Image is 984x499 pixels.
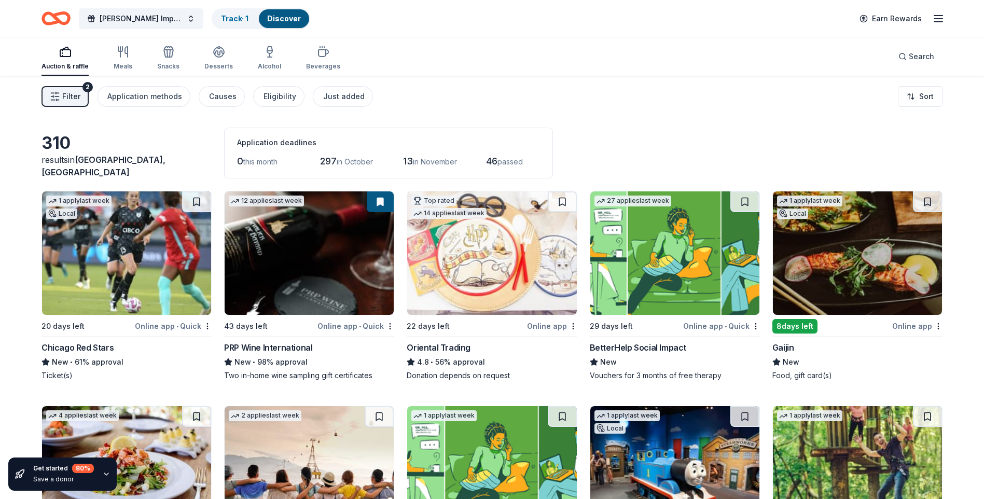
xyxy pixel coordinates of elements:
[890,46,943,67] button: Search
[783,356,799,368] span: New
[79,8,203,29] button: [PERSON_NAME] Impact Fall Gala
[497,157,523,166] span: passed
[594,410,660,421] div: 1 apply last week
[777,209,808,219] div: Local
[41,320,85,332] div: 20 days left
[62,90,80,103] span: Filter
[237,136,540,149] div: Application deadlines
[407,356,577,368] div: 56% approval
[224,341,312,354] div: PRP Wine International
[590,341,686,354] div: BetterHelp Social Impact
[407,191,577,381] a: Image for Oriental TradingTop rated14 applieslast week22 days leftOnline appOriental Trading4.8•5...
[42,191,211,315] img: Image for Chicago Red Stars
[600,356,617,368] span: New
[590,320,633,332] div: 29 days left
[853,9,928,28] a: Earn Rewards
[323,90,365,103] div: Just added
[407,341,470,354] div: Oriental Trading
[359,322,361,330] span: •
[264,90,296,103] div: Eligibility
[919,90,934,103] span: Sort
[431,358,434,366] span: •
[407,370,577,381] div: Donation depends on request
[773,191,942,315] img: Image for Gaijin
[52,356,68,368] span: New
[777,410,842,421] div: 1 apply last week
[253,86,304,107] button: Eligibility
[243,157,278,166] span: this month
[224,191,394,381] a: Image for PRP Wine International12 applieslast week43 days leftOnline app•QuickPRP Wine Internati...
[306,62,340,71] div: Beverages
[41,356,212,368] div: 61% approval
[407,320,450,332] div: 22 days left
[527,320,577,332] div: Online app
[41,155,165,177] span: [GEOGRAPHIC_DATA], [GEOGRAPHIC_DATA]
[41,155,165,177] span: in
[320,156,337,167] span: 297
[411,410,477,421] div: 1 apply last week
[199,86,245,107] button: Causes
[224,370,394,381] div: Two in-home wine sampling gift certificates
[237,156,243,167] span: 0
[114,62,132,71] div: Meals
[317,320,394,332] div: Online app Quick
[221,14,248,23] a: Track· 1
[41,86,89,107] button: Filter2
[683,320,760,332] div: Online app Quick
[306,41,340,76] button: Beverages
[258,41,281,76] button: Alcohol
[224,320,268,332] div: 43 days left
[590,370,760,381] div: Vouchers for 3 months of free therapy
[909,50,934,63] span: Search
[114,41,132,76] button: Meals
[97,86,190,107] button: Application methods
[157,62,179,71] div: Snacks
[411,208,487,219] div: 14 applies last week
[33,464,94,473] div: Get started
[772,341,794,354] div: Gaijin
[46,209,77,219] div: Local
[229,196,304,206] div: 12 applies last week
[313,86,373,107] button: Just added
[594,423,626,434] div: Local
[224,356,394,368] div: 98% approval
[403,156,413,167] span: 13
[72,464,94,473] div: 80 %
[594,196,671,206] div: 27 applies last week
[772,319,817,334] div: 8 days left
[41,370,212,381] div: Ticket(s)
[135,320,212,332] div: Online app Quick
[407,191,576,315] img: Image for Oriental Trading
[267,14,301,23] a: Discover
[590,191,759,315] img: Image for BetterHelp Social Impact
[70,358,73,366] span: •
[253,358,256,366] span: •
[417,356,429,368] span: 4.8
[209,90,237,103] div: Causes
[590,191,760,381] a: Image for BetterHelp Social Impact27 applieslast week29 days leftOnline app•QuickBetterHelp Socia...
[41,154,212,178] div: results
[898,86,943,107] button: Sort
[234,356,251,368] span: New
[225,191,394,315] img: Image for PRP Wine International
[41,6,71,31] a: Home
[204,62,233,71] div: Desserts
[82,82,93,92] div: 2
[41,41,89,76] button: Auction & raffle
[176,322,178,330] span: •
[212,8,310,29] button: Track· 1Discover
[411,196,456,206] div: Top rated
[337,157,373,166] span: in October
[258,62,281,71] div: Alcohol
[41,191,212,381] a: Image for Chicago Red Stars1 applylast weekLocal20 days leftOnline app•QuickChicago Red StarsNew•...
[772,370,943,381] div: Food, gift card(s)
[486,156,497,167] span: 46
[100,12,183,25] span: [PERSON_NAME] Impact Fall Gala
[41,133,212,154] div: 310
[157,41,179,76] button: Snacks
[204,41,233,76] button: Desserts
[413,157,457,166] span: in November
[46,196,112,206] div: 1 apply last week
[107,90,182,103] div: Application methods
[41,341,114,354] div: Chicago Red Stars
